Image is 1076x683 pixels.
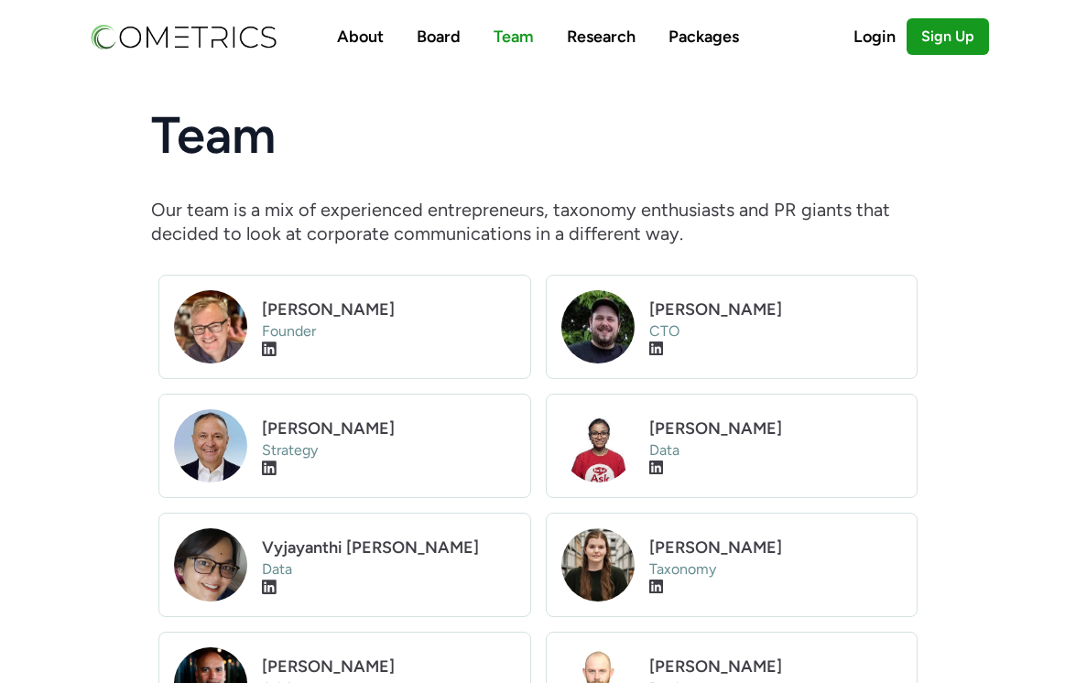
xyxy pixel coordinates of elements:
[649,535,903,560] h2: [PERSON_NAME]
[649,654,903,679] h2: [PERSON_NAME]
[262,322,516,341] p: Founder
[567,27,636,47] a: Research
[262,578,277,598] a: Visit LinkedIn profile
[649,441,903,461] p: Data
[649,322,903,341] p: CTO
[561,528,635,602] img: team
[494,27,534,47] a: Team
[649,340,664,360] a: Visit LinkedIn profile
[417,27,461,47] a: Board
[668,27,739,47] a: Packages
[561,409,635,482] img: team
[151,198,925,245] p: Our team is a mix of experienced entrepreneurs, taxonomy enthusiasts and PR giants that decided t...
[262,459,277,479] a: Visit LinkedIn profile
[174,409,247,482] img: team
[907,18,989,55] a: Sign Up
[262,416,516,441] h2: [PERSON_NAME]
[174,290,247,363] img: team
[262,654,516,679] h2: [PERSON_NAME]
[262,340,277,360] a: Visit LinkedIn profile
[649,560,903,580] p: Taxonomy
[262,441,516,461] p: Strategy
[337,27,384,47] a: About
[649,416,903,441] h2: [PERSON_NAME]
[853,24,907,49] a: Login
[262,560,516,580] p: Data
[649,578,664,598] a: Visit LinkedIn profile
[174,528,247,602] img: team
[88,21,278,52] img: Cometrics
[649,459,664,479] a: Visit LinkedIn profile
[649,297,903,322] h2: [PERSON_NAME]
[561,290,635,363] img: team
[262,297,516,322] h2: [PERSON_NAME]
[151,110,925,161] h1: Team
[262,535,516,560] h2: Vyjayanthi [PERSON_NAME]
